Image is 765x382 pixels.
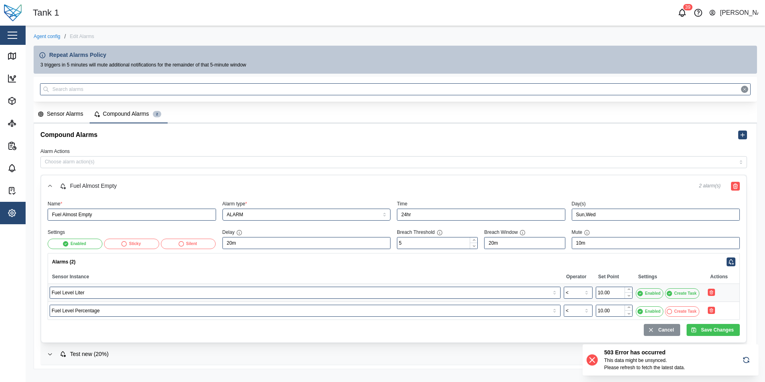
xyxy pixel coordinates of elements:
div: Compound Alarms [103,110,149,119]
img: Main Logo [4,4,22,22]
input: Select Alarm Type [222,209,391,221]
label: Alarm Actions [40,148,70,155]
div: Enabled [645,308,661,315]
button: Fuel Almost Empty [41,175,693,197]
div: Create Task [674,308,697,315]
input: Eg. 2h 30m [222,237,391,249]
button: Create Task [665,306,699,317]
input: Eg. 2h 30m [484,237,565,249]
h5: Compound Alarms [40,130,98,140]
input: Enter Name [48,209,216,221]
label: Alarm type [222,201,247,207]
a: Agent config [34,34,60,39]
label: Settings [48,229,65,235]
div: Create Task [674,290,697,297]
div: [PERSON_NAME] [720,8,758,18]
div: Alarms [21,164,45,173]
button: Enabled [636,288,663,299]
button: Save Changes [687,324,740,336]
div: Mute [572,229,583,236]
span: 2 alarm(s) [693,182,727,190]
div: Reports [21,141,47,150]
span: Save Changes [701,324,734,336]
div: Enabled [70,241,86,247]
button: Sticky [104,239,159,249]
div: Test new (20%) [70,350,108,359]
div: Edit Alarms [70,34,94,39]
div: Breach Window [484,229,518,236]
div: Fuel Almost Empty [41,197,746,342]
th: Sensor Instance [48,270,562,283]
input: Enter time [397,209,565,221]
span: Repeat Alarms Policy [49,51,106,60]
div: Silent [186,241,197,247]
span: Cancel [658,324,674,336]
th: Operator [562,270,594,283]
input: Eg. 2h 30m [572,237,740,249]
div: 39 [683,4,692,10]
div: Alarms (2) [52,258,76,266]
button: Create Task [665,288,699,299]
input: Search alarms [40,83,751,95]
div: Sites [21,119,40,128]
h6: 503 Error has occurred [604,348,685,357]
label: Day(s) [572,201,586,207]
button: Silent [161,239,216,249]
button: Test new (20%) [41,344,712,365]
div: Assets [21,97,44,105]
div: This data might be unsynced. [604,357,685,364]
div: Tasks [21,186,42,195]
div: Please refresh to fetch the latest data. [604,364,685,372]
div: Map [21,52,38,60]
div: Dashboard [21,74,55,83]
div: Tank 1 [33,6,59,20]
span: 2 [156,111,158,117]
button: Enabled [636,306,663,317]
div: / [64,34,66,39]
input: Choose a sensor [50,305,561,317]
label: Name [48,201,62,207]
div: Breach Threshold [397,229,435,236]
input: Choose a sensor [50,287,561,299]
button: Cancel [644,324,680,336]
div: 3 triggers in 5 minutes will mute additional notifications for the remainder of that 5‑minute window [40,61,752,69]
div: Enabled [645,290,661,297]
button: Enabled [48,239,102,249]
div: Delay [222,229,235,236]
input: Choose alarm action(s) [45,159,105,165]
button: [PERSON_NAME] [709,7,759,18]
label: Time [397,201,407,207]
div: Fuel Almost Empty [70,182,117,191]
th: Actions [706,270,739,283]
div: Settings [21,209,48,217]
div: Sensor Alarms [47,110,83,119]
th: Settings [634,270,706,283]
div: Sticky [129,241,140,247]
input: Enter days [572,209,740,221]
th: Set Point [594,270,634,283]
